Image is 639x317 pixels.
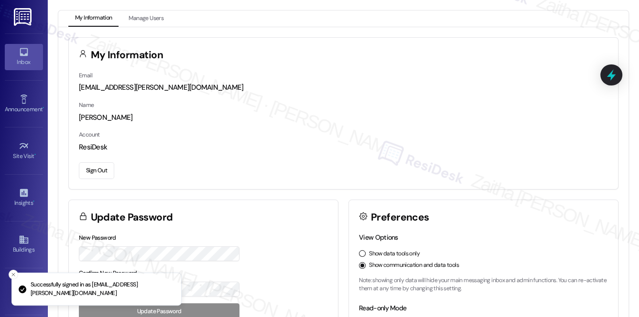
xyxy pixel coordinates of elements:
p: Note: showing only data will hide your main messaging inbox and admin functions. You can re-activ... [359,276,608,293]
span: • [34,151,36,158]
label: New Password [79,234,116,242]
label: Name [79,101,94,109]
a: Leads [5,279,43,305]
div: [PERSON_NAME] [79,113,608,123]
label: Show data tools only [369,250,420,258]
span: • [33,198,34,205]
label: Account [79,131,100,138]
h3: Preferences [371,212,429,222]
label: Email [79,72,92,79]
button: Sign Out [79,162,114,179]
button: My Information [68,11,119,27]
label: View Options [359,233,398,242]
a: Site Visit • [5,138,43,164]
h3: Update Password [91,212,173,222]
p: Successfully signed in as [EMAIL_ADDRESS][PERSON_NAME][DOMAIN_NAME] [31,281,173,297]
span: • [43,105,44,111]
div: [EMAIL_ADDRESS][PERSON_NAME][DOMAIN_NAME] [79,83,608,93]
label: Show communication and data tools [369,261,459,270]
div: ResiDesk [79,142,608,152]
button: Manage Users [122,11,170,27]
img: ResiDesk Logo [14,8,33,26]
button: Close toast [9,270,18,279]
a: Inbox [5,44,43,70]
a: Insights • [5,185,43,211]
a: Buildings [5,232,43,257]
h3: My Information [91,50,163,60]
label: Read-only Mode [359,304,406,312]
